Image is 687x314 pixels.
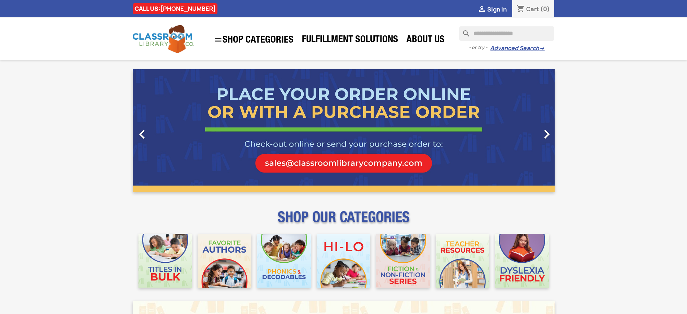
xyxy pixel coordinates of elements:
a: Fulfillment Solutions [298,33,402,48]
img: CLC_Fiction_Nonfiction_Mobile.jpg [376,234,430,288]
i: shopping_cart [516,5,525,14]
p: SHOP OUR CATEGORIES [133,215,555,228]
span: → [539,45,545,52]
i:  [477,5,486,14]
span: - or try - [469,44,490,51]
a: SHOP CATEGORIES [210,32,297,48]
i:  [214,36,223,44]
img: Classroom Library Company [133,25,194,53]
i:  [538,125,556,143]
a: About Us [403,33,448,48]
span: Cart [526,5,539,13]
div: CALL US: [133,3,217,14]
img: CLC_Phonics_And_Decodables_Mobile.jpg [257,234,311,288]
i: search [459,26,468,35]
a:  Sign in [477,5,507,13]
img: CLC_Favorite_Authors_Mobile.jpg [198,234,251,288]
span: (0) [540,5,550,13]
a: [PHONE_NUMBER] [160,5,216,13]
img: CLC_HiLo_Mobile.jpg [317,234,370,288]
a: Next [491,69,555,192]
i:  [133,125,151,143]
a: Advanced Search→ [490,45,545,52]
img: CLC_Teacher_Resources_Mobile.jpg [436,234,489,288]
span: Sign in [487,5,507,13]
input: Search [459,26,554,41]
a: Previous [133,69,196,192]
img: CLC_Dyslexia_Mobile.jpg [495,234,549,288]
ul: Carousel container [133,69,555,192]
img: CLC_Bulk_Mobile.jpg [138,234,192,288]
